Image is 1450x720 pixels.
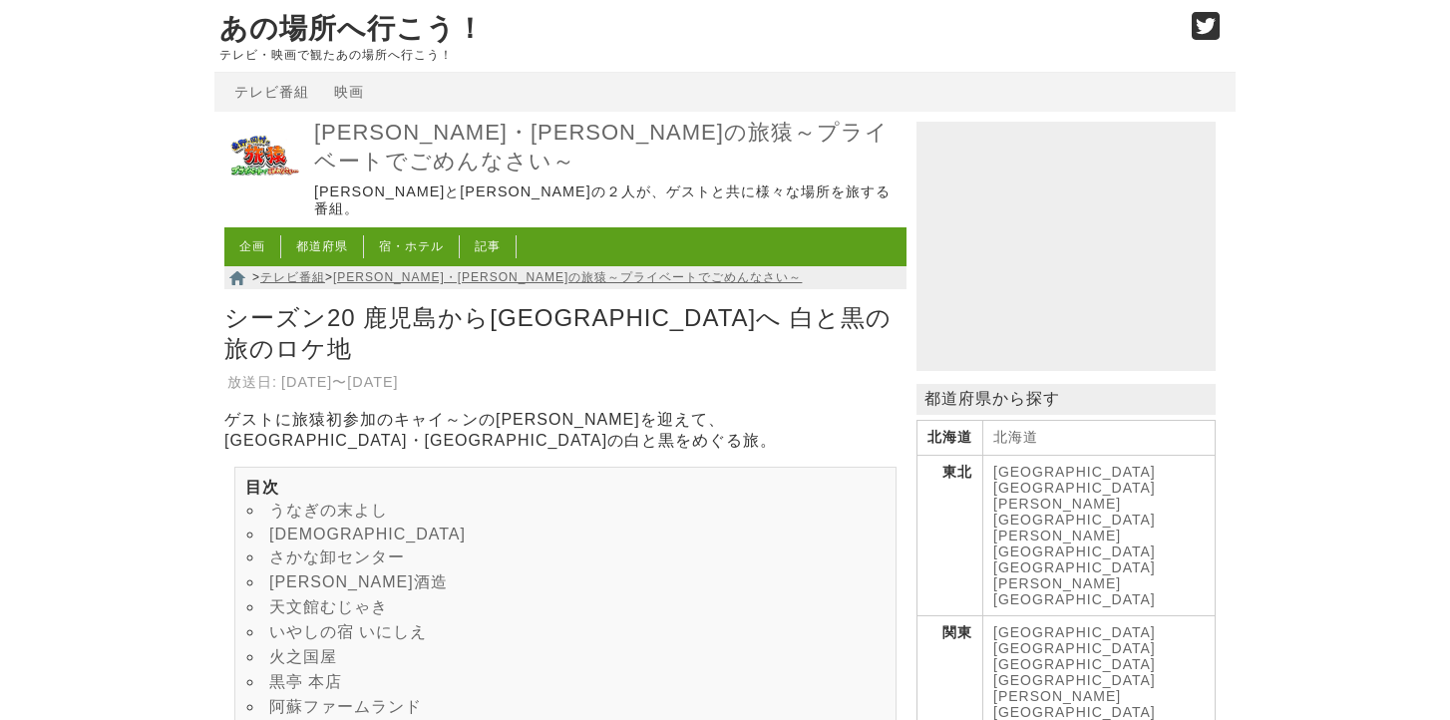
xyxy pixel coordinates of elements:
a: 黒亭 本店 [269,673,342,690]
a: 火之国屋 [269,648,337,665]
a: [PERSON_NAME][GEOGRAPHIC_DATA] [993,528,1156,559]
a: [GEOGRAPHIC_DATA] [993,656,1156,672]
a: [PERSON_NAME][GEOGRAPHIC_DATA] [993,496,1156,528]
a: 宿・ホテル [379,239,444,253]
a: いやしの宿 いにしえ [269,623,427,640]
a: [PERSON_NAME]酒造 [269,573,448,590]
a: [PERSON_NAME]・[PERSON_NAME]の旅猿～プライベートでごめんなさい～ [314,119,902,176]
a: 記事 [475,239,501,253]
a: テレビ番組 [260,270,325,284]
a: [GEOGRAPHIC_DATA] [993,624,1156,640]
a: Twitter (@go_thesights) [1192,24,1221,41]
h1: シーズン20 鹿児島から[GEOGRAPHIC_DATA]へ 白と黒の旅のロケ地 [224,297,906,369]
a: [GEOGRAPHIC_DATA] [993,559,1156,575]
a: 企画 [239,239,265,253]
img: 東野・岡村の旅猿～プライベートでごめんなさい～ [224,117,304,196]
a: [GEOGRAPHIC_DATA] [993,672,1156,688]
a: テレビ番組 [234,84,309,100]
p: 都道府県から探す [916,384,1216,415]
a: 映画 [334,84,364,100]
a: 東野・岡村の旅猿～プライベートでごめんなさい～ [224,182,304,199]
a: 都道府県 [296,239,348,253]
th: 北海道 [917,421,983,456]
a: [DEMOGRAPHIC_DATA] [269,526,466,542]
a: さかな卸センター [269,548,405,565]
a: [PERSON_NAME][GEOGRAPHIC_DATA] [993,688,1156,720]
a: [PERSON_NAME][GEOGRAPHIC_DATA] [993,575,1156,607]
a: [GEOGRAPHIC_DATA] [993,464,1156,480]
a: あの場所へ行こう！ [219,13,485,44]
a: [PERSON_NAME]・[PERSON_NAME]の旅猿～プライベートでごめんなさい～ [333,270,802,284]
th: 東北 [917,456,983,616]
a: [GEOGRAPHIC_DATA] [993,640,1156,656]
nav: > > [224,266,906,289]
iframe: Advertisement [916,122,1216,371]
a: [GEOGRAPHIC_DATA] [993,480,1156,496]
p: テレビ・映画で観たあの場所へ行こう！ [219,48,1171,62]
a: 北海道 [993,429,1038,445]
td: [DATE]〜[DATE] [280,372,400,393]
p: [PERSON_NAME]と[PERSON_NAME]の２人が、ゲストと共に様々な場所を旅する番組。 [314,183,902,218]
a: 天文館むじゃき [269,598,388,615]
a: うなぎの末よし [269,502,388,519]
th: 放送日: [226,372,278,393]
a: 阿蘇ファームランド [269,698,422,715]
p: ゲストに旅猿初参加のキャイ～ンの[PERSON_NAME]を迎えて、[GEOGRAPHIC_DATA]・[GEOGRAPHIC_DATA]の白と黒をめぐる旅。 [224,410,906,452]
